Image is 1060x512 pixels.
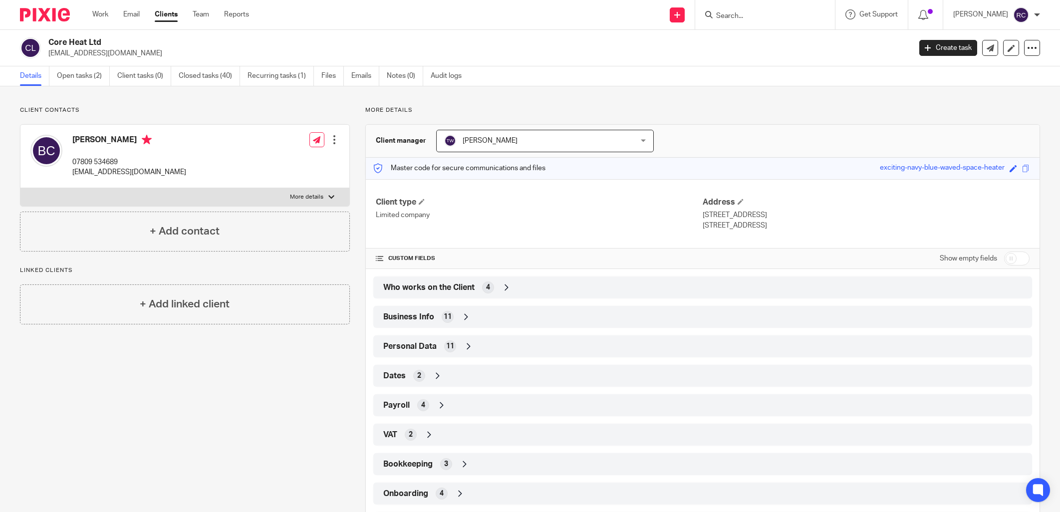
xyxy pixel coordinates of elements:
[417,371,421,381] span: 2
[446,341,454,351] span: 11
[383,459,433,470] span: Bookkeeping
[383,430,397,440] span: VAT
[179,66,240,86] a: Closed tasks (40)
[20,266,350,274] p: Linked clients
[444,312,452,322] span: 11
[351,66,379,86] a: Emails
[383,371,406,381] span: Dates
[321,66,344,86] a: Files
[20,37,41,58] img: svg%3E
[57,66,110,86] a: Open tasks (2)
[365,106,1040,114] p: More details
[72,167,186,177] p: [EMAIL_ADDRESS][DOMAIN_NAME]
[383,312,434,322] span: Business Info
[940,254,997,263] label: Show empty fields
[1013,7,1029,23] img: svg%3E
[193,9,209,19] a: Team
[376,210,703,220] p: Limited company
[919,40,977,56] a: Create task
[373,163,545,173] p: Master code for secure communications and files
[715,12,805,21] input: Search
[248,66,314,86] a: Recurring tasks (1)
[150,224,220,239] h4: + Add contact
[376,255,703,262] h4: CUSTOM FIELDS
[376,136,426,146] h3: Client manager
[290,193,323,201] p: More details
[383,400,410,411] span: Payroll
[383,282,475,293] span: Who works on the Client
[72,135,186,147] h4: [PERSON_NAME]
[387,66,423,86] a: Notes (0)
[703,210,1030,220] p: [STREET_ADDRESS]
[703,221,1030,231] p: [STREET_ADDRESS]
[421,400,425,410] span: 4
[117,66,171,86] a: Client tasks (0)
[123,9,140,19] a: Email
[880,163,1005,174] div: exciting-navy-blue-waved-space-heater
[409,430,413,440] span: 2
[30,135,62,167] img: svg%3E
[48,48,904,58] p: [EMAIL_ADDRESS][DOMAIN_NAME]
[376,197,703,208] h4: Client type
[224,9,249,19] a: Reports
[440,489,444,499] span: 4
[444,459,448,469] span: 3
[859,11,898,18] span: Get Support
[383,341,437,352] span: Personal Data
[20,8,70,21] img: Pixie
[953,9,1008,19] p: [PERSON_NAME]
[20,66,49,86] a: Details
[383,489,428,499] span: Onboarding
[444,135,456,147] img: svg%3E
[155,9,178,19] a: Clients
[142,135,152,145] i: Primary
[92,9,108,19] a: Work
[463,137,518,144] span: [PERSON_NAME]
[140,296,230,312] h4: + Add linked client
[431,66,469,86] a: Audit logs
[72,157,186,167] p: 07809 534689
[20,106,350,114] p: Client contacts
[703,197,1030,208] h4: Address
[48,37,733,48] h2: Core Heat Ltd
[486,282,490,292] span: 4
